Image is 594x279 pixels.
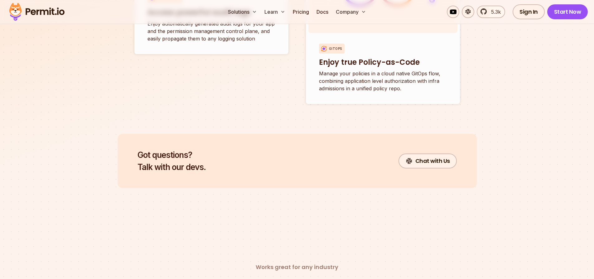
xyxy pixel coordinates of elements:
[329,46,342,51] p: Gitops
[487,8,501,16] span: 5.3k
[256,263,338,272] h2: Works great for any industry
[319,70,447,92] p: Manage your policies in a cloud native GitOps flow, combining application level authorization wit...
[398,154,457,168] a: Chat with Us
[6,1,67,22] img: Permit logo
[547,4,588,19] a: Start Now
[319,57,447,67] h3: Enjoy true Policy-as-Code
[314,6,331,18] a: Docs
[513,4,545,19] a: Sign In
[477,6,505,18] a: 5.3k
[138,149,206,161] span: Got questions?
[333,6,369,18] button: Company
[225,6,259,18] button: Solutions
[290,6,311,18] a: Pricing
[262,6,288,18] button: Learn
[147,20,275,42] p: Enjoy automatically generated audit logs for your app and the permission management control plane...
[2,9,97,57] iframe: profile
[138,149,206,173] h2: Talk with our devs.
